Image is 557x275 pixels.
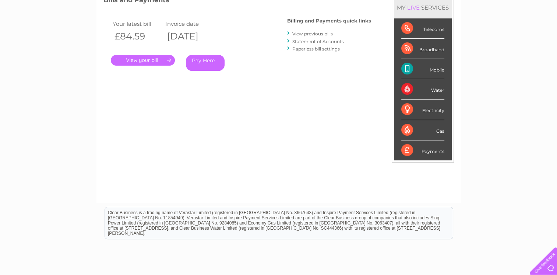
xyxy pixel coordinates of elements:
[401,79,444,100] div: Water
[105,4,453,36] div: Clear Business is a trading name of Verastar Limited (registered in [GEOGRAPHIC_DATA] No. 3667643...
[292,31,333,36] a: View previous bills
[401,59,444,79] div: Mobile
[111,19,164,29] td: Your latest bill
[186,55,225,71] a: Pay Here
[466,31,489,37] a: Telecoms
[533,31,550,37] a: Log out
[111,29,164,44] th: £84.59
[20,19,57,42] img: logo.png
[427,31,441,37] a: Water
[287,18,371,24] h4: Billing and Payments quick links
[401,140,444,160] div: Payments
[163,29,216,44] th: [DATE]
[292,46,340,52] a: Paperless bill settings
[401,18,444,39] div: Telecoms
[111,55,175,66] a: .
[163,19,216,29] td: Invoice date
[446,31,462,37] a: Energy
[406,4,421,11] div: LIVE
[418,4,469,13] a: 0333 014 3131
[401,120,444,140] div: Gas
[292,39,344,44] a: Statement of Accounts
[401,100,444,120] div: Electricity
[493,31,504,37] a: Blog
[508,31,526,37] a: Contact
[401,39,444,59] div: Broadband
